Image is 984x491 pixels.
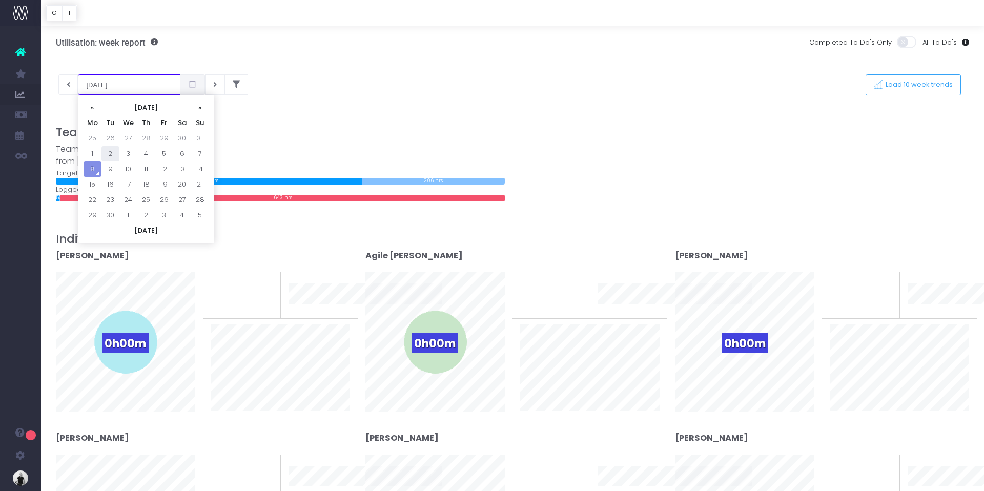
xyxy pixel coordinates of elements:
button: T [62,5,77,21]
td: 10 [119,161,137,177]
img: images/default_profile_image.png [13,470,28,486]
strong: Agile [PERSON_NAME] [365,250,463,261]
td: 18 [137,177,155,192]
th: Sa [173,115,191,131]
span: 0h00m [102,333,149,353]
th: » [191,100,209,115]
td: 25 [137,192,155,208]
td: 27 [119,131,137,146]
h3: Utilisation: week report [56,37,158,48]
td: 26 [155,192,173,208]
h3: Individual results [56,232,970,246]
td: 4 [173,208,191,223]
span: 0% [875,272,892,289]
div: 643 hrs [60,195,505,201]
span: 10 week trend [289,306,335,317]
span: 10 week trend [908,306,954,317]
button: Load 10 week trends [866,74,961,95]
th: Tu [101,115,119,131]
div: Vertical button group [46,5,77,21]
th: Su [191,115,209,131]
td: 27 [173,192,191,208]
div: Team effort from [DATE] to [DATE] (week 37) [56,143,505,168]
td: 9 [101,161,119,177]
span: To last week [830,465,872,475]
td: 30 [173,131,191,146]
td: 19 [155,177,173,192]
td: 29 [84,208,101,223]
td: 5 [155,146,173,161]
td: 20 [173,177,191,192]
td: 30 [101,208,119,223]
td: 15 [84,177,101,192]
td: 8 [84,161,101,177]
span: To last week [211,282,253,292]
strong: [PERSON_NAME] [365,432,439,444]
span: 0% [256,455,273,472]
td: 22 [84,192,101,208]
span: To last week [830,282,872,292]
td: 28 [137,131,155,146]
th: « [84,100,101,115]
div: 444 hrs [56,178,362,185]
td: 5 [191,208,209,223]
td: 3 [119,146,137,161]
td: 24 [119,192,137,208]
td: 28 [191,192,209,208]
td: 17 [119,177,137,192]
td: 3 [155,208,173,223]
div: 5 hrs [56,195,59,201]
span: 0h00m [412,333,458,353]
td: 23 [101,192,119,208]
th: [DATE] [101,100,191,115]
span: 0% [565,455,582,472]
button: G [46,5,63,21]
span: 0h00m [722,333,768,353]
td: 12 [155,161,173,177]
span: 0% [565,272,582,289]
th: [DATE] [84,223,209,238]
td: 21 [191,177,209,192]
span: 0% [875,455,892,472]
span: All To Do's [922,37,957,48]
th: Mo [84,115,101,131]
td: 13 [173,161,191,177]
td: 2 [101,146,119,161]
span: Completed To Do's Only [809,37,892,48]
span: To last week [520,465,562,475]
th: We [119,115,137,131]
strong: [PERSON_NAME] [56,432,129,444]
span: To last week [211,465,253,475]
td: 7 [191,146,209,161]
span: 10 week trend [598,306,644,317]
strong: [PERSON_NAME] [675,432,748,444]
span: Load 10 week trends [883,80,953,89]
div: 3 hrs [59,195,61,201]
th: Th [137,115,155,131]
h3: Team results [56,126,970,139]
div: Target: Logged time: [48,143,512,201]
td: 4 [137,146,155,161]
span: To last week [520,282,562,292]
td: 31 [191,131,209,146]
strong: [PERSON_NAME] [675,250,748,261]
td: 6 [173,146,191,161]
div: 206 hrs [362,178,505,185]
td: 2 [137,208,155,223]
td: 25 [84,131,101,146]
span: 1 [26,430,36,440]
strong: [PERSON_NAME] [56,250,129,261]
td: 1 [84,146,101,161]
th: Fr [155,115,173,131]
td: 16 [101,177,119,192]
td: 26 [101,131,119,146]
td: 11 [137,161,155,177]
span: 0% [256,272,273,289]
td: 29 [155,131,173,146]
td: 1 [119,208,137,223]
td: 14 [191,161,209,177]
